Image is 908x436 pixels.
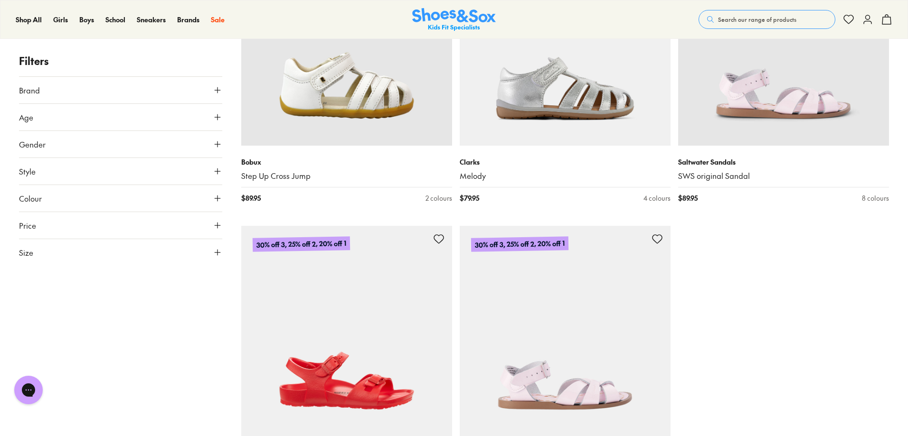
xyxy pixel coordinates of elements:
[19,111,33,123] span: Age
[177,15,199,24] span: Brands
[79,15,94,24] span: Boys
[678,157,889,167] p: Saltwater Sandals
[53,15,68,25] a: Girls
[19,131,222,158] button: Gender
[211,15,225,25] a: Sale
[19,166,36,177] span: Style
[460,157,671,167] p: Clarks
[460,171,671,181] a: Melody
[19,185,222,212] button: Colour
[19,158,222,185] button: Style
[253,236,350,252] p: 30% off 3, 25% off 2, 20% off 1
[137,15,166,24] span: Sneakers
[19,220,36,231] span: Price
[105,15,125,25] a: School
[241,193,261,203] span: $ 89.95
[16,15,42,25] a: Shop All
[79,15,94,25] a: Boys
[699,10,835,29] button: Search our range of products
[241,171,452,181] a: Step Up Cross Jump
[53,15,68,24] span: Girls
[471,236,568,252] p: 30% off 3, 25% off 2, 20% off 1
[678,193,698,203] span: $ 89.95
[718,15,796,24] span: Search our range of products
[19,139,46,150] span: Gender
[19,247,33,258] span: Size
[19,212,222,239] button: Price
[19,104,222,130] button: Age
[177,15,199,25] a: Brands
[16,15,42,24] span: Shop All
[643,193,671,203] div: 4 colours
[9,372,47,408] iframe: Gorgias live chat messenger
[426,193,452,203] div: 2 colours
[412,8,496,31] img: SNS_Logo_Responsive.svg
[678,171,889,181] a: SWS original Sandal
[241,157,452,167] p: Bobux
[137,15,166,25] a: Sneakers
[412,8,496,31] a: Shoes & Sox
[105,15,125,24] span: School
[19,84,40,96] span: Brand
[460,193,479,203] span: $ 79.95
[19,193,42,204] span: Colour
[19,239,222,266] button: Size
[211,15,225,24] span: Sale
[19,53,222,69] p: Filters
[862,193,889,203] div: 8 colours
[19,77,222,103] button: Brand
